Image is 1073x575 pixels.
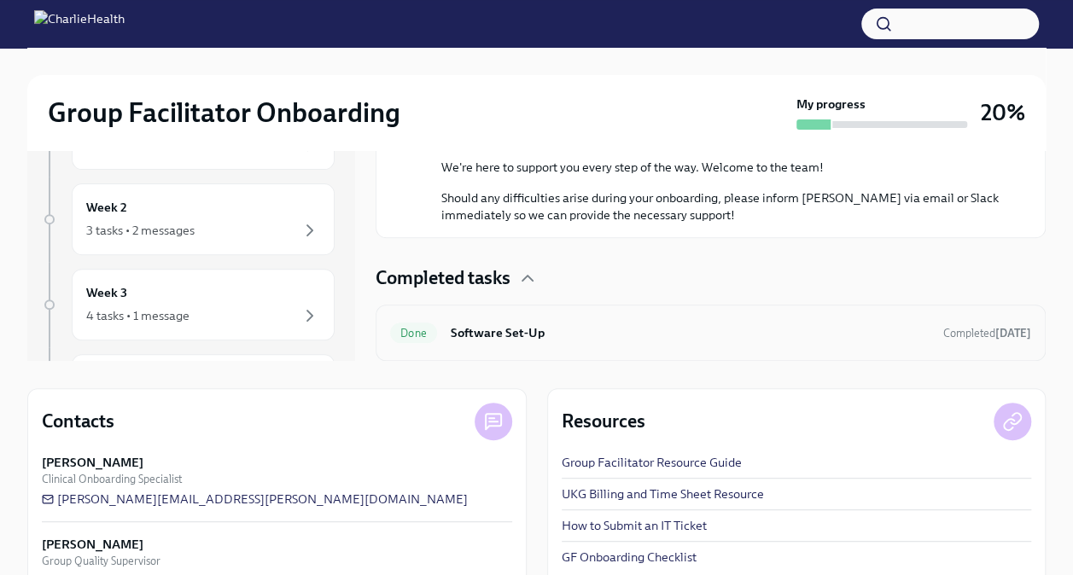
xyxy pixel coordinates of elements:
a: UKG Billing and Time Sheet Resource [562,485,764,502]
h6: Week 2 [86,198,127,217]
div: 3 tasks • 2 messages [86,222,195,239]
span: Completed [943,327,1031,340]
strong: My progress [796,96,866,113]
a: How to Submit an IT Ticket [562,517,707,534]
a: GF Onboarding Checklist [562,549,697,566]
h4: Resources [562,409,645,434]
a: [PERSON_NAME][EMAIL_ADDRESS][PERSON_NAME][DOMAIN_NAME] [42,491,468,508]
strong: [DATE] [995,327,1031,340]
a: Week 34 tasks • 1 message [41,269,335,340]
h6: Software Set-Up [451,323,930,342]
h3: 20% [981,97,1025,128]
span: August 17th, 2025 20:39 [943,325,1031,341]
h2: Group Facilitator Onboarding [48,96,400,130]
span: Done [390,327,437,340]
a: DoneSoftware Set-UpCompleted[DATE] [390,319,1031,346]
img: CharlieHealth [34,10,125,38]
p: We're here to support you every step of the way. Welcome to the team! [441,159,1004,176]
div: 4 tasks • 1 message [86,307,190,324]
h6: Week 3 [86,283,127,302]
span: Group Quality Supervisor [42,553,160,569]
h4: Contacts [42,409,114,434]
span: Clinical Onboarding Specialist [42,471,182,487]
strong: [PERSON_NAME] [42,454,143,471]
a: Week 23 tasks • 2 messages [41,183,335,255]
div: Completed tasks [376,265,1046,291]
h4: Completed tasks [376,265,510,291]
a: Group Facilitator Resource Guide [562,454,742,471]
strong: [PERSON_NAME] [42,536,143,553]
p: Should any difficulties arise during your onboarding, please inform [PERSON_NAME] via email or Sl... [441,189,1004,224]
